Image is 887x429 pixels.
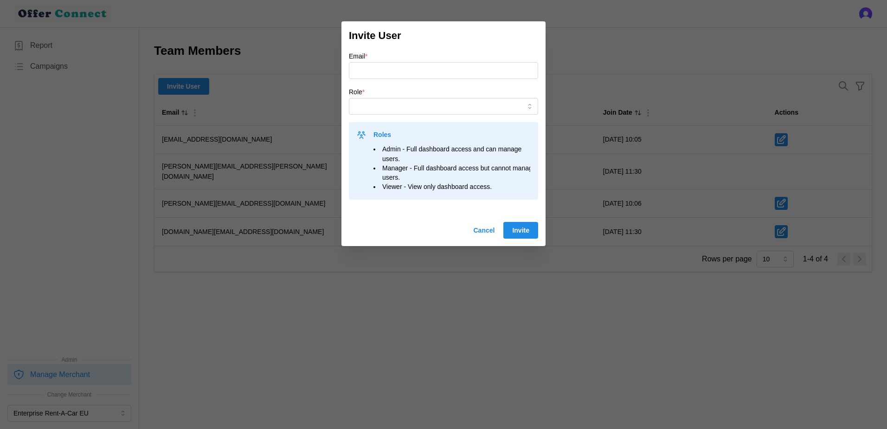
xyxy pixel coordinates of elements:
span: Cancel [474,222,495,238]
label: Role [349,87,365,97]
button: Invite [503,222,538,239]
h3: Invite User [349,29,538,43]
span: Manager - Full dashboard access but cannot manage users. [382,163,539,182]
label: Email [349,52,367,62]
span: Roles [373,130,391,140]
span: Invite [512,222,529,238]
span: Viewer - View only dashboard access. [382,182,492,191]
button: Cancel [465,222,504,239]
span: Admin - Full dashboard access and can manage users. [382,144,539,163]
